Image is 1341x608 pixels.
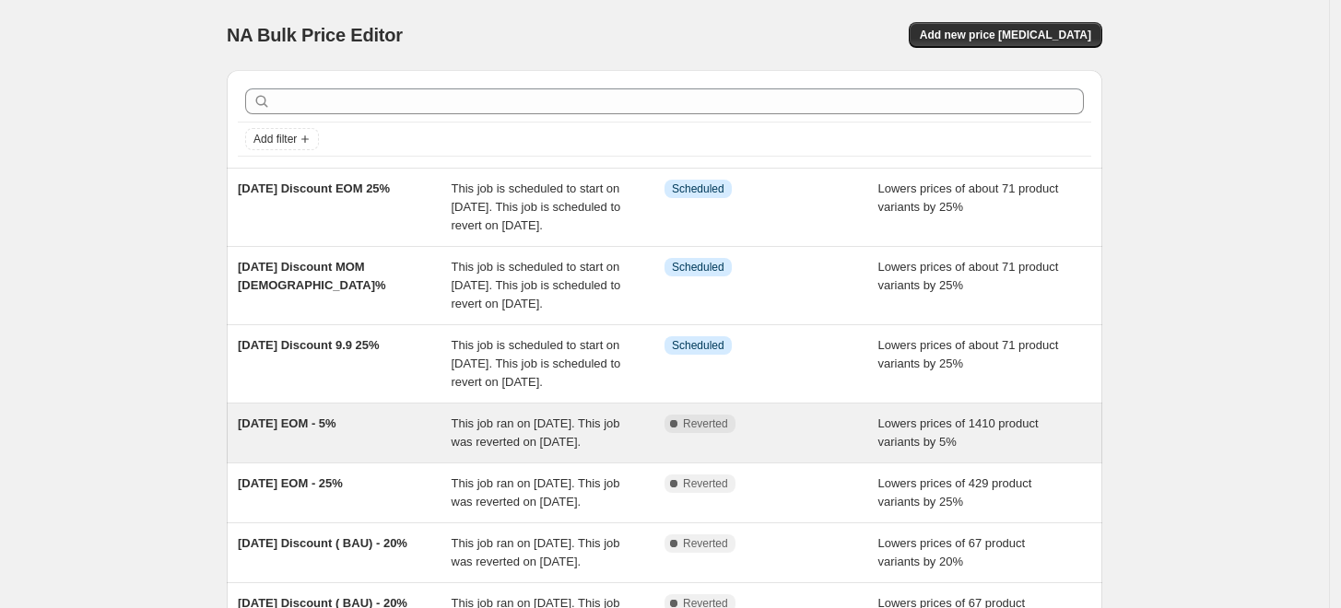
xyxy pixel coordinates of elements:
span: Lowers prices of 429 product variants by 25% [878,476,1032,509]
span: [DATE] EOM - 25% [238,476,343,490]
span: This job is scheduled to start on [DATE]. This job is scheduled to revert on [DATE]. [452,260,621,310]
span: Lowers prices of about 71 product variants by 25% [878,181,1059,214]
span: NA Bulk Price Editor [227,25,403,45]
span: Lowers prices of about 71 product variants by 25% [878,260,1059,292]
span: Scheduled [672,338,724,353]
button: Add new price [MEDICAL_DATA] [909,22,1102,48]
span: Lowers prices of about 71 product variants by 25% [878,338,1059,370]
span: [DATE] Discount ( BAU) - 20% [238,536,407,550]
button: Add filter [245,128,319,150]
span: Reverted [683,416,728,431]
span: [DATE] Discount MOM [DEMOGRAPHIC_DATA]% [238,260,386,292]
span: Reverted [683,476,728,491]
span: Lowers prices of 1410 product variants by 5% [878,416,1039,449]
span: This job ran on [DATE]. This job was reverted on [DATE]. [452,476,620,509]
span: Add filter [253,132,297,146]
span: Lowers prices of 67 product variants by 20% [878,536,1026,568]
span: This job ran on [DATE]. This job was reverted on [DATE]. [452,416,620,449]
span: [DATE] Discount 9.9 25% [238,338,380,352]
span: This job is scheduled to start on [DATE]. This job is scheduled to revert on [DATE]. [452,338,621,389]
span: Reverted [683,536,728,551]
span: Scheduled [672,260,724,275]
span: This job is scheduled to start on [DATE]. This job is scheduled to revert on [DATE]. [452,181,621,232]
span: Add new price [MEDICAL_DATA] [920,28,1091,42]
span: This job ran on [DATE]. This job was reverted on [DATE]. [452,536,620,568]
span: [DATE] Discount EOM 25% [238,181,390,195]
span: [DATE] EOM - 5% [238,416,336,430]
span: Scheduled [672,181,724,196]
